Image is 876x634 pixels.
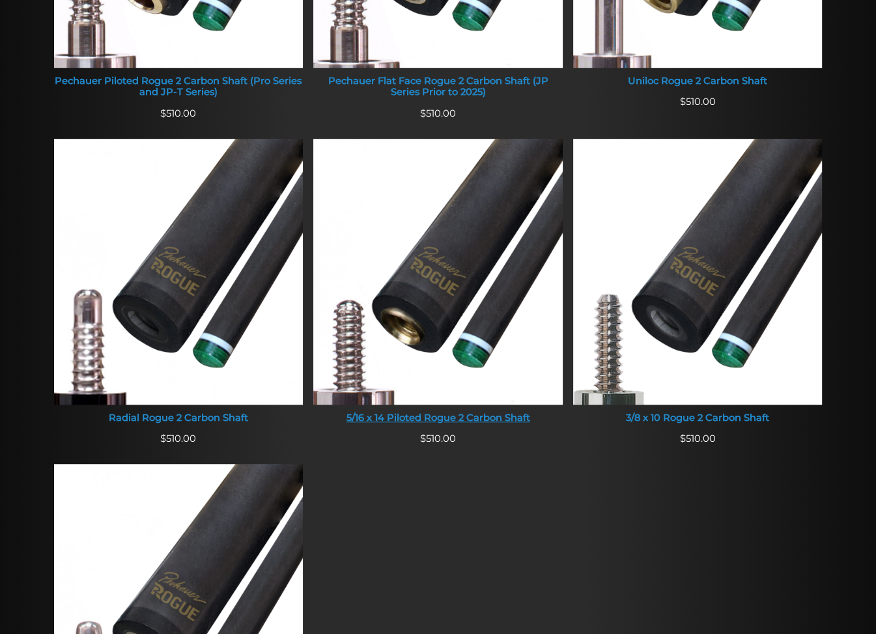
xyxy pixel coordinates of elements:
div: Pechauer Flat Face Rogue 2 Carbon Shaft (JP Series Prior to 2025) [313,76,563,98]
a: 3/8 x 10 Rogue 2 Carbon Shaft 3/8 x 10 Rogue 2 Carbon Shaft [573,139,823,431]
img: Radial Rogue 2 Carbon Shaft [54,139,304,404]
span: 510.00 [160,108,196,119]
span: 510.00 [160,433,196,444]
span: 510.00 [420,433,456,444]
a: Radial Rogue 2 Carbon Shaft Radial Rogue 2 Carbon Shaft [54,139,304,431]
div: Pechauer Piloted Rogue 2 Carbon Shaft (Pro Series and JP-T Series) [54,76,304,98]
div: Uniloc Rogue 2 Carbon Shaft [573,76,823,87]
span: 510.00 [680,433,716,444]
span: $ [420,433,426,444]
img: 5/16 x 14 Piloted Rogue 2 Carbon Shaft [313,139,563,404]
div: 5/16 x 14 Piloted Rogue 2 Carbon Shaft [313,412,563,424]
span: $ [420,108,426,119]
span: $ [680,96,686,108]
div: 3/8 x 10 Rogue 2 Carbon Shaft [573,412,823,424]
span: 510.00 [680,96,716,108]
div: Radial Rogue 2 Carbon Shaft [54,412,304,424]
span: $ [680,433,686,444]
img: 3/8 x 10 Rogue 2 Carbon Shaft [573,139,823,404]
span: $ [160,433,166,444]
span: 510.00 [420,108,456,119]
span: $ [160,108,166,119]
a: 5/16 x 14 Piloted Rogue 2 Carbon Shaft 5/16 x 14 Piloted Rogue 2 Carbon Shaft [313,139,563,431]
